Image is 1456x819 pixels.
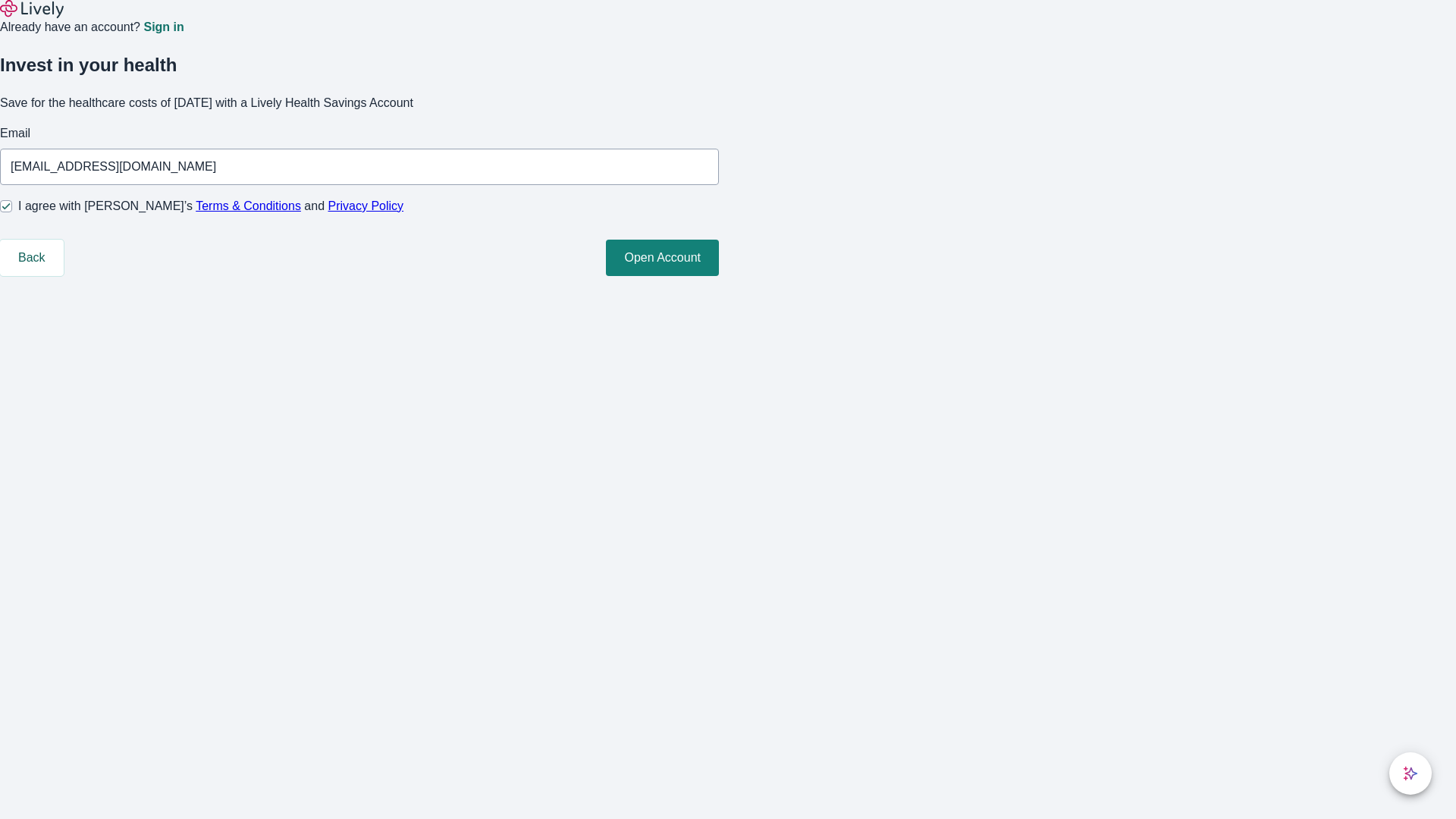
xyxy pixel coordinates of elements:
span: I agree with [PERSON_NAME]’s and [18,197,403,215]
a: Terms & Conditions [196,199,301,212]
button: Open Account [606,240,719,276]
a: Privacy Policy [328,199,404,212]
button: chat [1389,752,1432,795]
svg: Lively AI Assistant [1403,766,1418,781]
a: Sign in [143,21,184,33]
